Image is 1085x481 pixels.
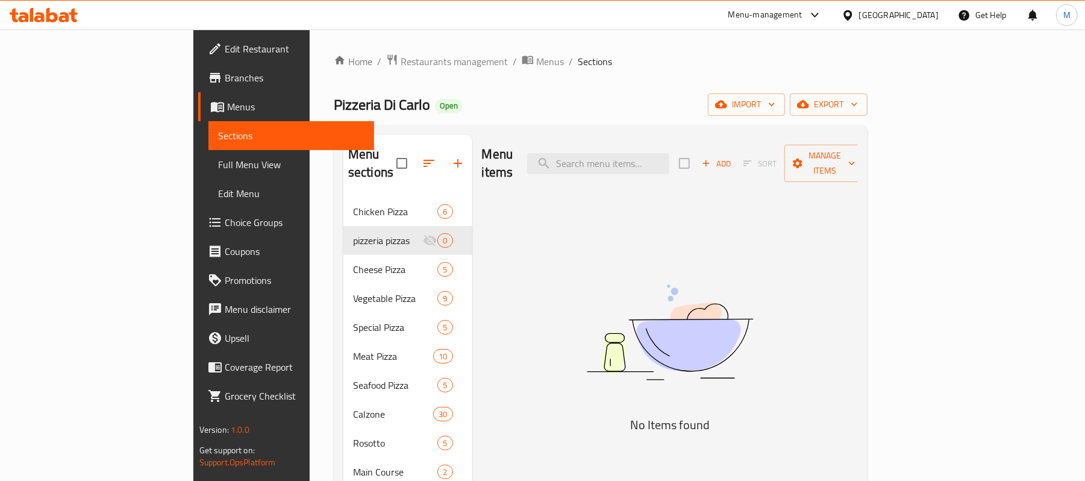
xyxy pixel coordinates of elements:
span: 10 [434,351,452,362]
a: Support.OpsPlatform [199,454,276,470]
a: Promotions [198,266,375,295]
button: Manage items [784,145,865,182]
a: Restaurants management [386,54,508,69]
span: Get support on: [199,442,255,458]
span: Promotions [225,273,365,288]
a: Choice Groups [198,208,375,237]
div: Seafood Pizza5 [343,371,472,400]
a: Menus [198,92,375,121]
span: Open [435,101,463,111]
span: import [718,97,775,112]
span: Coupons [225,244,365,259]
span: Calzone [353,407,433,421]
a: Grocery Checklist [198,382,375,410]
a: Edit Restaurant [198,34,375,63]
div: Vegetable Pizza9 [343,284,472,313]
button: import [708,93,785,116]
span: Meat Pizza [353,349,433,363]
span: Main Course [353,465,437,479]
div: Rosotto5 [343,429,472,457]
div: items [433,349,452,363]
span: Edit Restaurant [225,42,365,56]
div: Meat Pizza10 [343,342,472,371]
span: Add [700,157,733,171]
span: 2 [438,467,452,478]
div: items [437,262,452,277]
a: Menu disclaimer [198,295,375,324]
span: Grocery Checklist [225,389,365,403]
span: Sort items [736,154,784,173]
h5: No Items found [519,415,821,435]
div: items [437,378,452,392]
button: Add [697,154,736,173]
span: 5 [438,380,452,391]
div: Chicken Pizza6 [343,197,472,226]
a: Coverage Report [198,353,375,382]
span: Choice Groups [225,215,365,230]
a: Branches [198,63,375,92]
div: items [437,291,452,306]
a: Edit Menu [208,179,375,208]
span: 5 [438,322,452,333]
li: / [569,54,573,69]
span: 5 [438,438,452,449]
div: [GEOGRAPHIC_DATA] [859,8,939,22]
span: pizzeria pizzas [353,233,423,248]
span: Pizzeria Di Carlo [334,91,430,118]
span: Menus [536,54,564,69]
span: 1.0.0 [231,422,249,438]
li: / [377,54,381,69]
span: 9 [438,293,452,304]
nav: breadcrumb [334,54,868,69]
span: Coverage Report [225,360,365,374]
span: 5 [438,264,452,275]
span: Full Menu View [218,157,365,172]
input: search [527,153,669,174]
div: items [437,320,452,335]
div: items [433,407,452,421]
span: Menus [227,99,365,114]
div: items [437,233,452,248]
a: Sections [208,121,375,150]
span: export [799,97,858,112]
span: Sections [578,54,612,69]
span: Restaurants management [401,54,508,69]
span: Seafood Pizza [353,378,437,392]
span: Menu disclaimer [225,302,365,316]
span: Cheese Pizza [353,262,437,277]
a: Full Menu View [208,150,375,179]
span: Edit Menu [218,186,365,201]
a: Coupons [198,237,375,266]
div: items [437,436,452,450]
span: Upsell [225,331,365,345]
span: 6 [438,206,452,218]
div: Menu-management [728,8,802,22]
span: 30 [434,409,452,420]
span: Special Pizza [353,320,437,335]
div: Calzone30 [343,400,472,429]
div: items [437,465,452,479]
div: items [437,204,452,219]
span: M [1063,8,1071,22]
span: Rosotto [353,436,437,450]
button: export [790,93,868,116]
h2: Menu items [482,145,513,181]
span: Version: [199,422,229,438]
span: Sections [218,128,365,143]
span: Chicken Pizza [353,204,437,219]
button: Add section [443,149,472,178]
span: 0 [438,235,452,247]
a: Menus [522,54,564,69]
span: Vegetable Pizza [353,291,437,306]
span: Branches [225,71,365,85]
span: Manage items [794,148,855,178]
a: Upsell [198,324,375,353]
